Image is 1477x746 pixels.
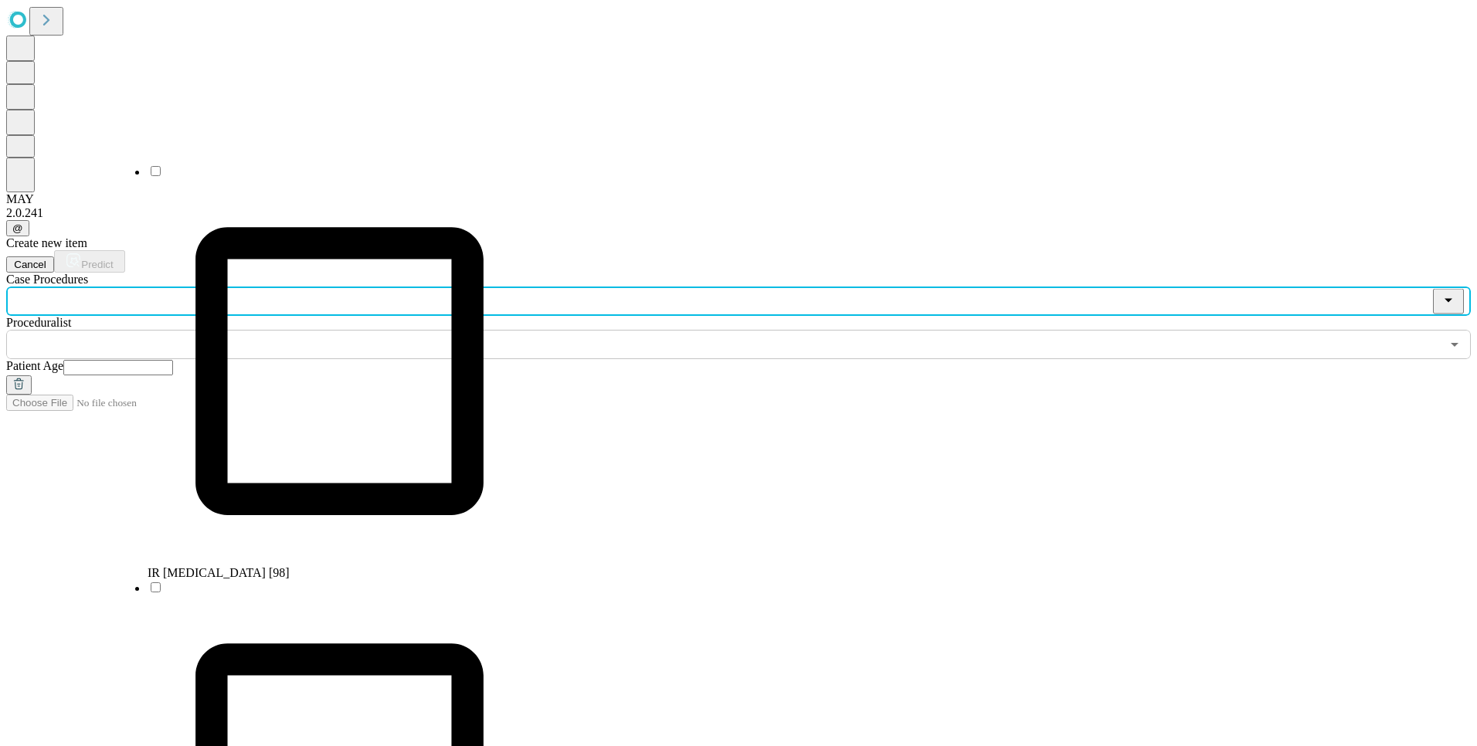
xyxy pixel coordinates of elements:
[1444,334,1465,355] button: Open
[54,250,125,273] button: Predict
[12,222,23,234] span: @
[6,316,71,329] span: Proceduralist
[148,566,290,579] span: IR [MEDICAL_DATA] [98]
[1433,289,1464,314] button: Close
[6,256,54,273] button: Cancel
[6,359,63,372] span: Patient Age
[14,259,46,270] span: Cancel
[81,259,113,270] span: Predict
[6,220,29,236] button: @
[6,206,1471,220] div: 2.0.241
[6,273,88,286] span: Scheduled Procedure
[6,192,1471,206] div: MAY
[6,236,87,249] span: Create new item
